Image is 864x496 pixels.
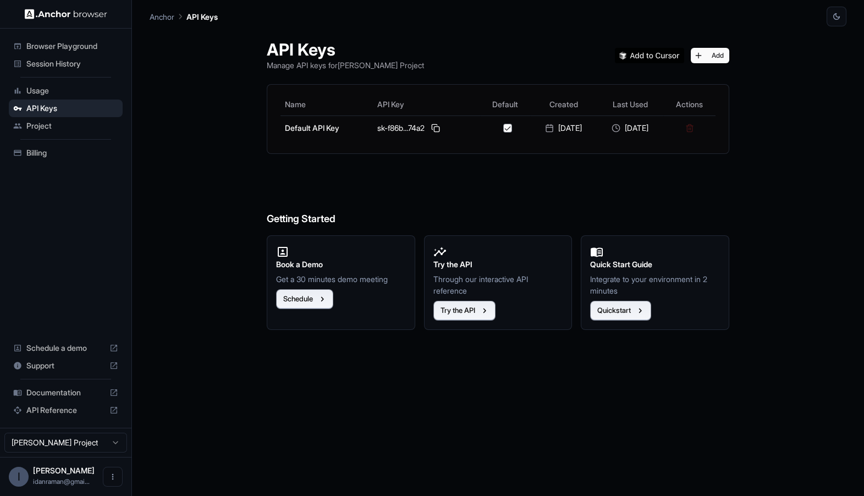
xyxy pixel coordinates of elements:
[26,58,118,69] span: Session History
[530,93,597,115] th: Created
[276,258,406,271] h2: Book a Demo
[377,122,476,135] div: sk-f86b...74a2
[535,123,592,134] div: [DATE]
[9,467,29,487] div: I
[103,467,123,487] button: Open menu
[9,100,123,117] div: API Keys
[267,167,729,227] h6: Getting Started
[26,360,105,371] span: Support
[590,301,651,321] button: Quickstart
[267,59,424,71] p: Manage API keys for [PERSON_NAME] Project
[26,103,118,114] span: API Keys
[9,82,123,100] div: Usage
[26,120,118,131] span: Project
[590,273,720,296] p: Integrate to your environment in 2 minutes
[9,401,123,419] div: API Reference
[9,55,123,73] div: Session History
[691,48,729,63] button: Add
[429,122,442,135] button: Copy API key
[150,11,174,23] p: Anchor
[280,115,373,140] td: Default API Key
[9,144,123,162] div: Billing
[9,117,123,135] div: Project
[601,123,659,134] div: [DATE]
[26,405,105,416] span: API Reference
[433,301,496,321] button: Try the API
[33,477,90,486] span: idanraman@gmail.com
[590,258,720,271] h2: Quick Start Guide
[186,11,218,23] p: API Keys
[26,343,105,354] span: Schedule a demo
[267,40,424,59] h1: API Keys
[480,93,531,115] th: Default
[26,147,118,158] span: Billing
[33,466,95,475] span: Idan Raman
[276,273,406,285] p: Get a 30 minutes demo meeting
[25,9,107,19] img: Anchor Logo
[150,10,218,23] nav: breadcrumb
[663,93,716,115] th: Actions
[26,41,118,52] span: Browser Playground
[9,339,123,357] div: Schedule a demo
[9,37,123,55] div: Browser Playground
[9,357,123,374] div: Support
[373,93,480,115] th: API Key
[280,93,373,115] th: Name
[26,387,105,398] span: Documentation
[597,93,663,115] th: Last Used
[26,85,118,96] span: Usage
[276,289,333,309] button: Schedule
[433,258,563,271] h2: Try the API
[433,273,563,296] p: Through our interactive API reference
[615,48,684,63] img: Add anchorbrowser MCP server to Cursor
[9,384,123,401] div: Documentation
